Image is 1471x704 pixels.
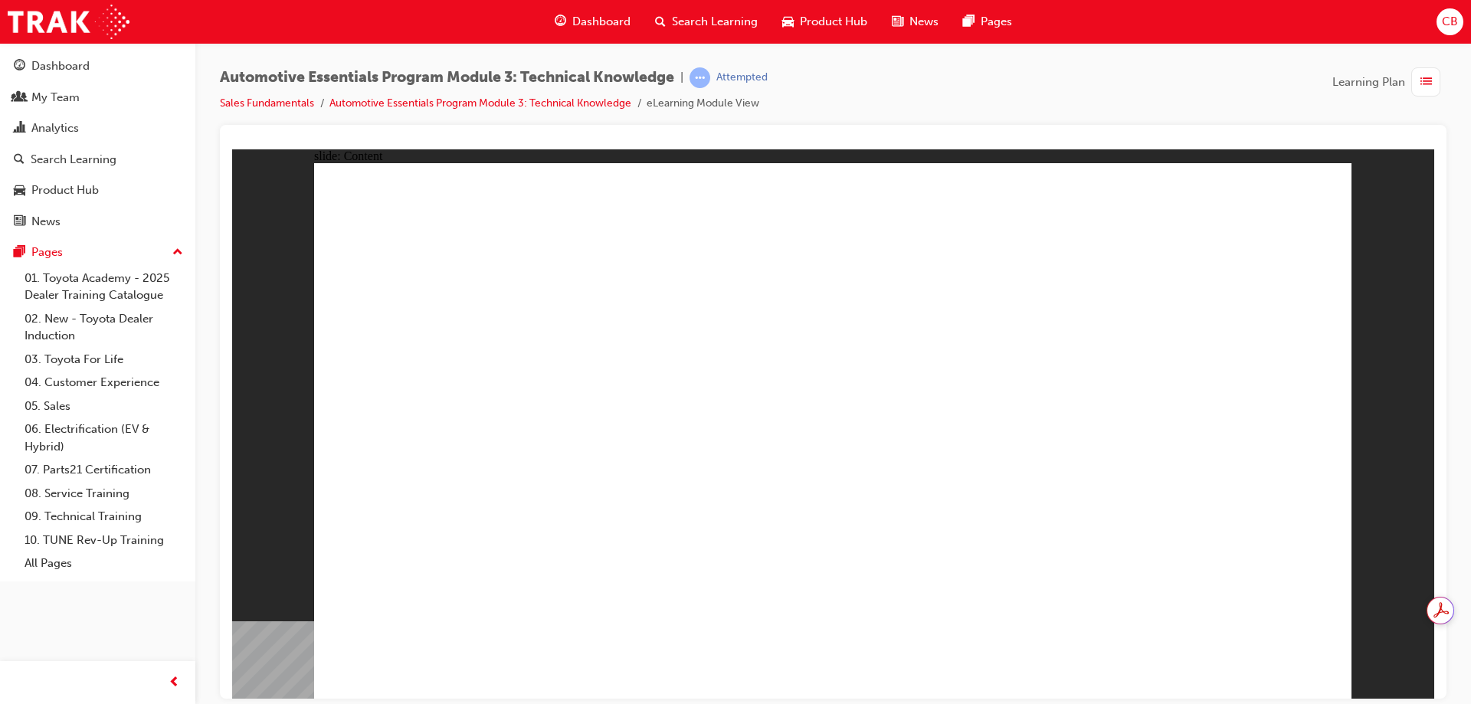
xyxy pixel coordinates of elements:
[14,215,25,229] span: news-icon
[220,69,674,87] span: Automotive Essentials Program Module 3: Technical Knowledge
[1442,13,1458,31] span: CB
[18,267,189,307] a: 01. Toyota Academy - 2025 Dealer Training Catalogue
[880,6,951,38] a: news-iconNews
[18,458,189,482] a: 07. Parts21 Certification
[672,13,758,31] span: Search Learning
[14,246,25,260] span: pages-icon
[643,6,770,38] a: search-iconSearch Learning
[647,95,759,113] li: eLearning Module View
[18,348,189,372] a: 03. Toyota For Life
[555,12,566,31] span: guage-icon
[14,60,25,74] span: guage-icon
[1437,8,1463,35] button: CB
[951,6,1024,38] a: pages-iconPages
[18,482,189,506] a: 08. Service Training
[31,213,61,231] div: News
[31,244,63,261] div: Pages
[6,208,189,236] a: News
[329,97,631,110] a: Automotive Essentials Program Module 3: Technical Knowledge
[18,552,189,575] a: All Pages
[963,12,975,31] span: pages-icon
[31,57,90,75] div: Dashboard
[8,5,129,39] img: Trak
[31,182,99,199] div: Product Hub
[31,89,80,106] div: My Team
[18,395,189,418] a: 05. Sales
[18,505,189,529] a: 09. Technical Training
[6,176,189,205] a: Product Hub
[572,13,631,31] span: Dashboard
[6,238,189,267] button: Pages
[800,13,867,31] span: Product Hub
[1332,74,1405,91] span: Learning Plan
[31,151,116,169] div: Search Learning
[770,6,880,38] a: car-iconProduct Hub
[655,12,666,31] span: search-icon
[6,114,189,142] a: Analytics
[14,153,25,167] span: search-icon
[909,13,939,31] span: News
[6,52,189,80] a: Dashboard
[31,120,79,137] div: Analytics
[892,12,903,31] span: news-icon
[1332,67,1446,97] button: Learning Plan
[18,417,189,458] a: 06. Electrification (EV & Hybrid)
[6,83,189,112] a: My Team
[18,371,189,395] a: 04. Customer Experience
[172,243,183,263] span: up-icon
[981,13,1012,31] span: Pages
[680,69,683,87] span: |
[169,673,180,693] span: prev-icon
[1420,73,1432,92] span: list-icon
[6,49,189,238] button: DashboardMy TeamAnalyticsSearch LearningProduct HubNews
[6,146,189,174] a: Search Learning
[14,122,25,136] span: chart-icon
[542,6,643,38] a: guage-iconDashboard
[18,307,189,348] a: 02. New - Toyota Dealer Induction
[14,184,25,198] span: car-icon
[18,529,189,552] a: 10. TUNE Rev-Up Training
[690,67,710,88] span: learningRecordVerb_ATTEMPT-icon
[782,12,794,31] span: car-icon
[716,70,768,85] div: Attempted
[14,91,25,105] span: people-icon
[220,97,314,110] a: Sales Fundamentals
